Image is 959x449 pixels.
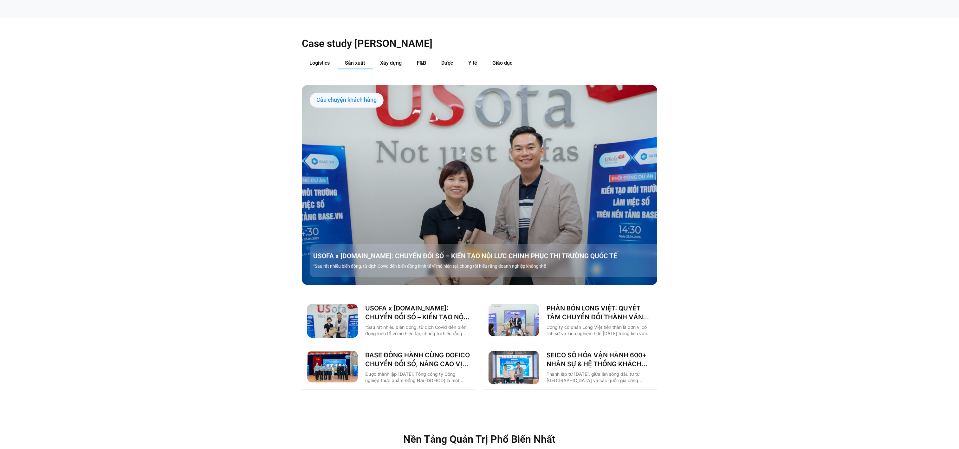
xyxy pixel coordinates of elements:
[442,60,453,66] span: Dược
[380,60,402,66] span: Xây dựng
[310,93,384,108] div: Câu chuyện khách hàng
[314,263,661,270] p: “Sau rất nhiều biến động, từ dịch Covid đến biến động kinh tế vĩ mô hiện tại, chúng tôi hiểu rằng...
[366,304,471,322] a: USOFA x [DOMAIN_NAME]: CHUYỂN ĐỔI SỐ – KIẾN TẠO NỘI LỰC CHINH PHỤC THỊ TRƯỜNG QUỐC TẾ
[547,324,652,337] p: Công ty cổ phần Long Việt tiền thân là đơn vị có lịch sử và kinh nghiệm hơn [DATE] trong lĩnh vực...
[302,37,657,50] h2: Case study [PERSON_NAME]
[366,351,471,368] a: BASE ĐỒNG HÀNH CÙNG DOFICO CHUYỂN ĐỔI SỐ, NÂNG CAO VỊ THẾ DOANH NGHIỆP VIỆT
[302,57,657,390] div: Các tab. Mở mục bằng phím Enter hoặc Space, đóng bằng phím Esc và di chuyển bằng các phím mũi tên.
[366,371,471,384] p: Được thành lập [DATE], Tổng công ty Công nghiệp thực phẩm Đồng Nai (DOFICO) là một trong những tổ...
[493,60,513,66] span: Giáo dục
[469,60,477,66] span: Y tế
[547,351,652,368] a: SEICO SỐ HÓA VẬN HÀNH 600+ NHÂN SỰ & HỆ THỐNG KHÁCH HÀNG CÙNG [DOMAIN_NAME]
[366,324,471,337] p: “Sau rất nhiều biến động, từ dịch Covid đến biến động kinh tế vĩ mô hiện tại, chúng tôi hiểu rằng...
[547,371,652,384] p: Thành lập từ [DATE], giữa làn sóng đầu tư từ [GEOGRAPHIC_DATA] và các quốc gia công nghiệp phát t...
[314,251,661,260] a: USOFA x [DOMAIN_NAME]: CHUYỂN ĐỔI SỐ – KIẾN TẠO NỘI LỰC CHINH PHỤC THỊ TRƯỜNG QUỐC TẾ
[345,60,365,66] span: Sản xuất
[547,304,652,322] a: PHÂN BÓN LONG VIỆT: QUYẾT TÂM CHUYỂN ĐỔI THÀNH VĂN PHÒNG SỐ, GIẢM CÁC THỦ TỤC GIẤY TỜ
[345,434,614,444] h2: Nền Tảng Quản Trị Phổ Biến Nhất
[417,60,426,66] span: F&B
[310,60,330,66] span: Logistics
